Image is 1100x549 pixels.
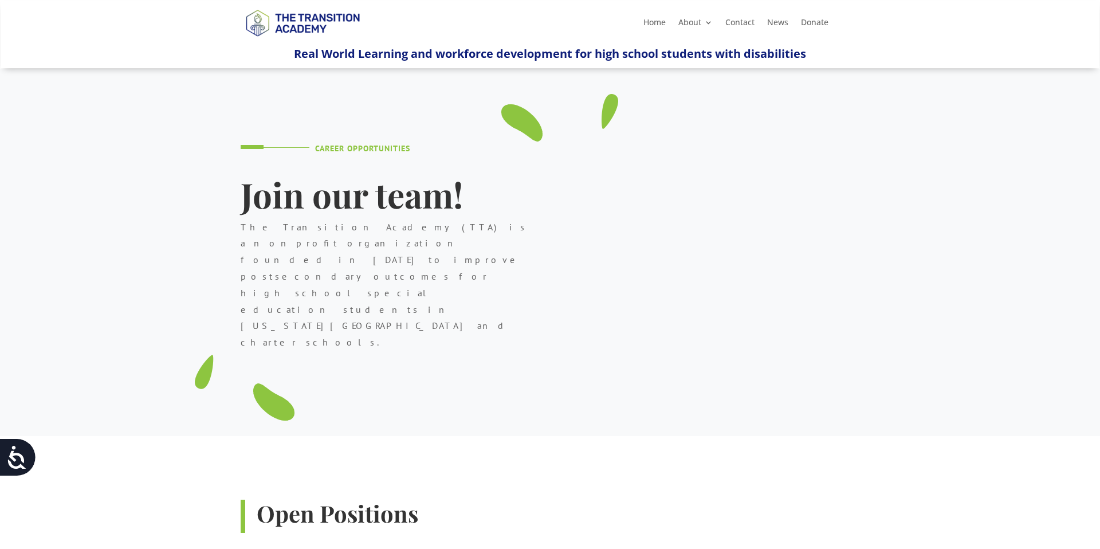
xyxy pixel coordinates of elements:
img: tutor-10_green [195,354,295,421]
p: The Transition Academy (TTA) is a nonprofit organization founded in [DATE] to improve postseconda... [241,219,533,351]
h3: Open Positions [257,500,859,533]
a: News [767,18,788,31]
img: tutor-09_green [501,94,618,142]
a: Donate [801,18,828,31]
a: Home [643,18,666,31]
h4: Career Opportunities [315,144,533,158]
a: Logo-Noticias [241,34,364,45]
a: Contact [725,18,755,31]
h1: Join our team! [241,175,533,219]
span: Real World Learning and workforce development for high school students with disabilities [294,46,806,61]
img: TTA Brand_TTA Primary Logo_Horizontal_Light BG [241,2,364,43]
a: About [678,18,713,31]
